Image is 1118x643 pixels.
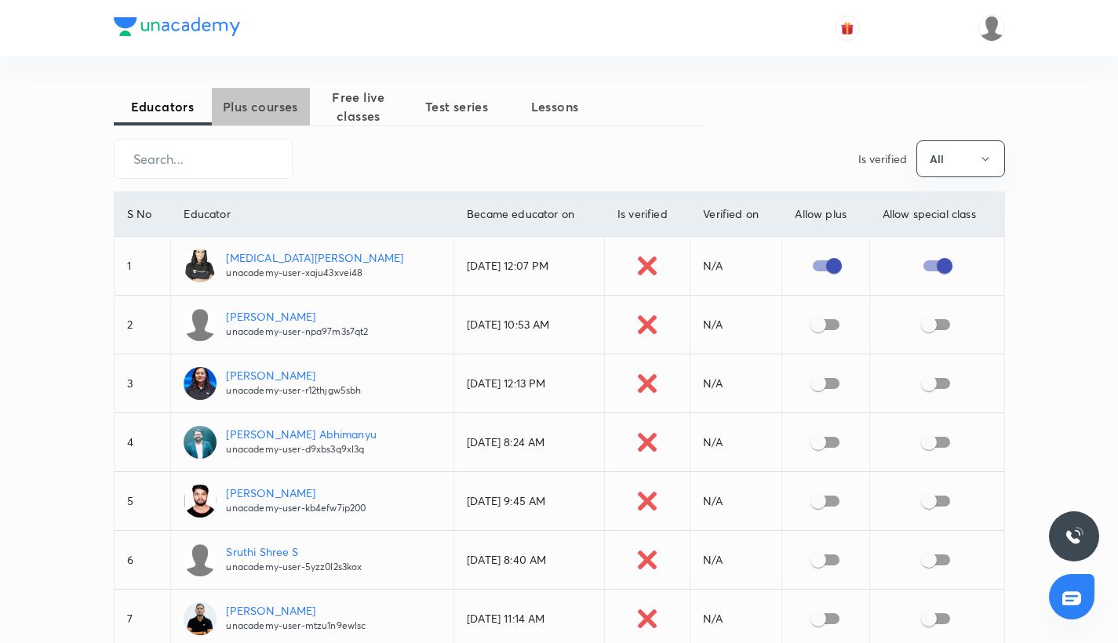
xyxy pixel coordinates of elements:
[115,296,171,354] td: 2
[115,531,171,590] td: 6
[226,501,366,515] p: unacademy-user-kb4efw7ip200
[184,367,441,400] a: [PERSON_NAME]unacademy-user-r12thjgw5sbh
[310,88,408,125] span: Free live classes
[184,485,441,518] a: [PERSON_NAME]unacademy-user-kb4efw7ip200
[184,426,441,459] a: [PERSON_NAME] Abhimanyuunacademy-user-d9xbs3q9xl3q
[226,367,361,383] p: [PERSON_NAME]
[226,383,361,398] p: unacademy-user-r12thjgw5sbh
[869,192,1003,237] th: Allow special class
[212,97,310,116] span: Plus courses
[840,21,854,35] img: avatar
[226,560,362,574] p: unacademy-user-5yzz0l2s3kox
[690,531,782,590] td: N/A
[226,485,366,501] p: [PERSON_NAME]
[506,97,604,116] span: Lessons
[184,308,441,341] a: [PERSON_NAME]unacademy-user-npa97m3s7qt2
[115,354,171,413] td: 3
[226,543,362,560] p: Sruthi Shree S
[226,266,403,280] p: unacademy-user-xaju43xvei48
[690,237,782,296] td: N/A
[226,602,366,619] p: [PERSON_NAME]
[690,472,782,531] td: N/A
[454,296,605,354] td: [DATE] 10:53 AM
[690,413,782,472] td: N/A
[226,308,368,325] p: [PERSON_NAME]
[171,192,454,237] th: Educator
[858,151,907,167] p: Is verified
[454,354,605,413] td: [DATE] 12:13 PM
[835,16,860,41] button: avatar
[454,472,605,531] td: [DATE] 9:45 AM
[115,237,171,296] td: 1
[226,619,366,633] p: unacademy-user-mtzu1n9ewlsc
[184,602,441,635] a: [PERSON_NAME]unacademy-user-mtzu1n9ewlsc
[114,17,240,40] a: Company Logo
[226,325,368,339] p: unacademy-user-npa97m3s7qt2
[605,192,690,237] th: Is verified
[408,97,506,116] span: Test series
[782,192,869,237] th: Allow plus
[226,442,376,456] p: unacademy-user-d9xbs3q9xl3q
[454,192,605,237] th: Became educator on
[115,192,171,237] th: S No
[978,15,1005,42] img: Samridhya Pal
[1065,527,1083,546] img: ttu
[916,140,1005,177] button: All
[690,354,782,413] td: N/A
[454,531,605,590] td: [DATE] 8:40 AM
[115,472,171,531] td: 5
[690,296,782,354] td: N/A
[115,413,171,472] td: 4
[184,249,441,282] a: [MEDICAL_DATA][PERSON_NAME]unacademy-user-xaju43xvei48
[226,249,403,266] p: [MEDICAL_DATA][PERSON_NAME]
[184,543,441,576] a: Sruthi Shree Sunacademy-user-5yzz0l2s3kox
[454,237,605,296] td: [DATE] 12:07 PM
[114,97,212,116] span: Educators
[690,192,782,237] th: Verified on
[115,139,292,179] input: Search...
[114,17,240,36] img: Company Logo
[226,426,376,442] p: [PERSON_NAME] Abhimanyu
[454,413,605,472] td: [DATE] 8:24 AM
